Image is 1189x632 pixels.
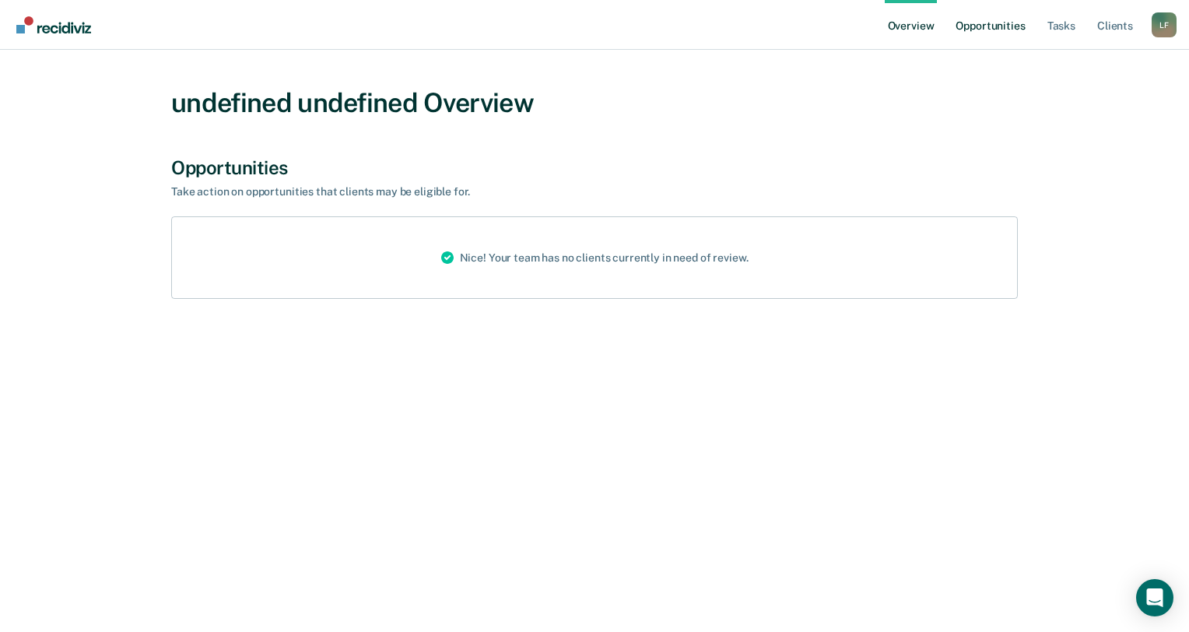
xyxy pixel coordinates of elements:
div: Opportunities [171,156,1018,179]
button: Profile dropdown button [1152,12,1177,37]
div: Nice! Your team has no clients currently in need of review. [429,217,761,298]
img: Recidiviz [16,16,91,33]
div: L F [1152,12,1177,37]
div: undefined undefined Overview [171,87,1018,119]
div: Take action on opportunities that clients may be eligible for. [171,185,716,198]
div: Open Intercom Messenger [1136,579,1173,616]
